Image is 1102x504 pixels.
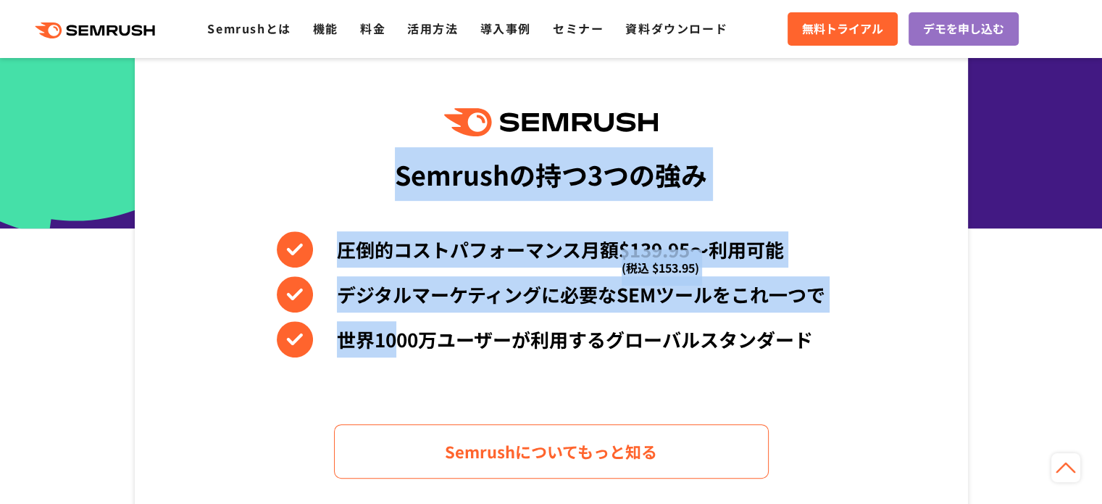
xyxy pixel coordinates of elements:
a: 導入事例 [480,20,531,37]
span: Semrushについてもっと知る [445,439,657,464]
img: Semrush [444,108,657,136]
span: (税込 $153.95) [622,249,699,286]
a: 無料トライアル [788,12,898,46]
span: 無料トライアル [802,20,883,38]
a: セミナー [553,20,604,37]
li: 世界1000万ユーザーが利用するグローバルスタンダード [277,321,825,358]
span: デモを申し込む [923,20,1004,38]
li: デジタルマーケティングに必要なSEMツールをこれ一つで [277,276,825,313]
div: Semrushの持つ3つの強み [395,147,707,201]
a: 料金 [360,20,385,37]
a: 資料ダウンロード [625,20,727,37]
a: Semrushについてもっと知る [334,424,769,479]
a: Semrushとは [207,20,291,37]
a: デモを申し込む [909,12,1019,46]
a: 機能 [313,20,338,37]
a: 活用方法 [407,20,458,37]
li: 圧倒的コストパフォーマンス月額$139.95〜利用可能 [277,231,825,268]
